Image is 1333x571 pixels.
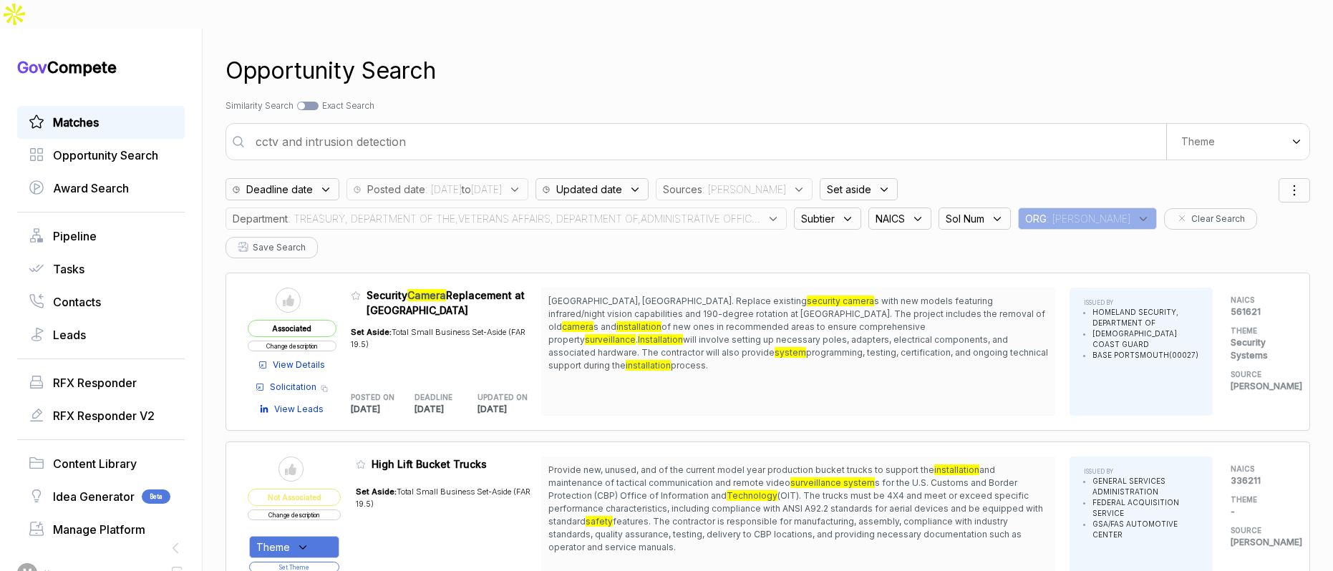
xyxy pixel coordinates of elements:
[616,321,661,332] mark: installation
[351,327,392,337] span: Set Aside:
[548,321,926,345] span: of new ones in recommended areas to ensure comprehensive property
[53,326,86,343] span: Leads
[1084,298,1198,307] h5: ISSUED BY
[351,392,392,403] h5: POSTED ON
[53,455,137,472] span: Content Library
[593,321,616,332] span: s and
[807,296,874,306] mark: security camera
[548,334,1008,358] span: will involve setting up necessary poles, adapters, electrical components, and associated hardware...
[273,358,325,371] span: View Details
[1231,525,1288,536] h5: SOURCE
[548,296,1045,332] span: s with new models featuring infrared/night vision capabilities and 190-degree rotation at [GEOGRA...
[351,403,415,416] p: [DATE]
[934,464,979,475] mark: installation
[226,100,294,111] span: Similarity Search
[548,296,807,306] span: [GEOGRAPHIC_DATA], [GEOGRAPHIC_DATA]. Replace existing
[247,127,1166,156] input: Enter a search term or larger passage of text (max 400 words) or search by ai powered theme
[415,403,478,416] p: [DATE]
[29,180,173,197] a: Award Search
[1092,476,1198,497] li: GENERAL SERVICES ADMINISTRATION
[256,381,316,394] a: Solicitation
[790,477,875,488] mark: surveillance system
[53,147,158,164] span: Opportunity Search
[1231,464,1288,474] h5: NAICS
[1231,380,1288,393] p: [PERSON_NAME]
[248,489,341,506] span: Not Associated
[248,341,336,351] button: Change description
[322,100,374,111] span: Exact Search
[1191,213,1245,225] span: Clear Search
[53,374,137,391] span: RFX Responder
[775,347,806,358] mark: system
[626,360,671,371] mark: installation
[248,509,341,520] button: Change description
[356,487,530,509] span: Total Small Business Set-Aside (FAR 19.5)
[29,293,173,311] a: Contacts
[29,114,173,131] a: Matches
[356,487,397,497] span: Set Aside:
[478,392,518,403] h5: UPDATED ON
[253,241,306,254] span: Save Search
[246,182,313,197] span: Deadline date
[29,374,173,391] a: RFX Responder
[562,321,593,332] mark: camera
[1231,326,1288,336] h5: THEME
[548,516,1022,552] span: features. The contractor is responsible for manufacturing, assembly, compliance with industry sta...
[1092,328,1198,350] li: [DEMOGRAPHIC_DATA] COAST GUARD
[585,334,636,345] mark: surveillance
[270,381,316,394] span: Solicitation
[801,211,835,226] span: Subtier
[415,392,455,403] h5: DEADLINE
[702,182,786,197] span: : [PERSON_NAME]
[548,490,1043,527] span: (OIT). The trucks must be 4X4 and meet or exceed specific performance characteristics, including ...
[1231,536,1288,549] p: [PERSON_NAME]
[636,334,638,345] span: .
[53,521,145,538] span: Manage Platform
[17,57,185,77] h1: Compete
[367,182,425,197] span: Posted date
[1231,295,1288,306] h5: NAICS
[233,211,288,226] span: Department
[1231,336,1288,362] p: Security Systems
[1084,467,1198,476] h5: ISSUED BY
[478,403,541,416] p: [DATE]
[29,407,173,424] a: RFX Responder V2
[1231,369,1288,380] h5: SOURCE
[1092,497,1198,519] li: FEDERAL ACQUISITION SERVICE
[274,403,324,416] span: View Leads
[407,289,446,301] mark: Camera
[372,458,487,470] span: High Lift Bucket Trucks
[1047,211,1130,226] span: : [PERSON_NAME]
[663,182,702,197] span: Sources
[53,180,129,197] span: Award Search
[425,182,502,197] span: : [DATE] [DATE]
[946,211,984,226] span: Sol Num
[1231,474,1288,487] p: 336211
[29,147,173,164] a: Opportunity Search
[1231,494,1288,505] h5: THEME
[53,260,84,278] span: Tasks
[29,455,173,472] a: Content Library
[1231,306,1288,318] p: 561621
[351,327,525,349] span: Total Small Business Set-Aside (FAR 19.5)
[29,260,173,278] a: Tasks
[29,488,173,505] a: Idea GeneratorBeta
[248,320,336,337] span: Associated
[586,516,613,527] mark: safety
[638,334,683,345] mark: Installation
[367,289,407,301] span: Security
[827,182,871,197] span: Set aside
[1025,211,1047,226] span: ORG
[53,293,101,311] span: Contacts
[53,488,135,505] span: Idea Generator
[1181,135,1215,148] span: Theme
[1092,350,1198,361] li: BASE PORTSMOUTH(00027)
[462,183,471,195] b: to
[53,114,99,131] span: Matches
[1231,505,1288,518] p: -
[876,211,905,226] span: NAICS
[29,228,173,245] a: Pipeline
[226,237,318,258] button: Save Search
[727,490,777,501] mark: Technology
[29,326,173,343] a: Leads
